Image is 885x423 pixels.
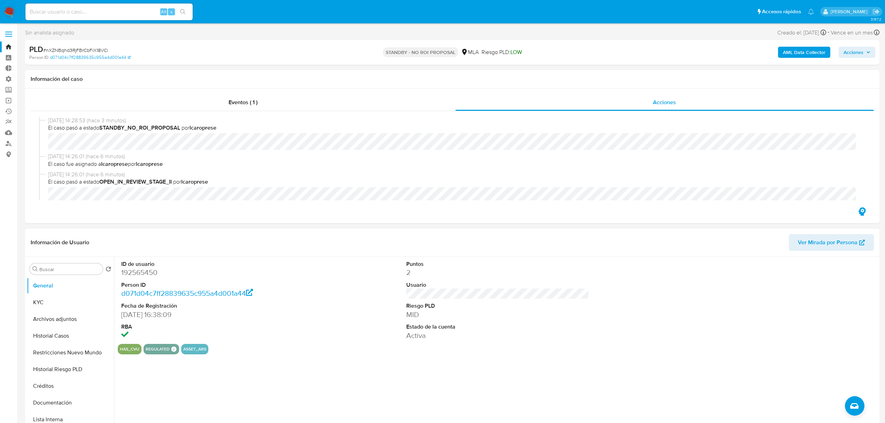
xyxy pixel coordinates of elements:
span: Riesgo PLD: [482,48,522,56]
span: Sin analista asignado [25,29,74,37]
b: AML Data Collector [783,47,825,58]
span: El caso pasó a estado por [48,178,863,186]
span: El caso fue asignado a por [48,160,863,168]
dd: 192565450 [121,268,304,277]
button: has_cvu [120,348,139,351]
b: PLD [29,44,43,55]
dt: RBA [121,323,304,331]
button: regulated [146,348,170,351]
dt: Riesgo PLD [406,302,589,310]
a: Notificaciones [808,9,814,15]
span: Accesos rápidos [762,8,801,15]
dt: Usuario [406,281,589,289]
span: Ver Mirada por Persona [798,234,857,251]
button: search-icon [176,7,190,17]
button: Buscar [32,266,38,272]
button: Historial Casos [27,328,114,344]
button: Documentación [27,394,114,411]
p: ludmila.lanatti@mercadolibre.com [831,8,870,15]
input: Buscar [39,266,100,272]
h1: Información de Usuario [31,239,89,246]
span: Acciones [844,47,863,58]
button: General [27,277,114,294]
b: Person ID [29,54,48,61]
span: s [170,8,172,15]
b: STANDBY_NO_ROI_PROPOSAL [99,124,180,132]
span: - [828,28,829,37]
button: asset_ars [183,348,206,351]
span: LOW [510,48,522,56]
b: lcaroprese [181,178,208,186]
button: KYC [27,294,114,311]
button: Archivos adjuntos [27,311,114,328]
dd: [DATE] 16:38:09 [121,310,304,320]
dd: MID [406,310,589,320]
span: Alt [161,8,167,15]
button: Historial Riesgo PLD [27,361,114,378]
dt: ID de usuario [121,260,304,268]
button: Restricciones Nuevo Mundo [27,344,114,361]
a: d071d04c7ff28839635c955a4d001a44 [50,54,131,61]
dt: Person ID [121,281,304,289]
span: Eventos ( 1 ) [229,98,257,106]
button: Acciones [839,47,875,58]
dd: 2 [406,268,589,277]
dt: Fecha de Registración [121,302,304,310]
span: # nXZNBqhd3RjFBrCbFiX18VCi [43,47,108,54]
a: d071d04c7ff28839635c955a4d001a44 [121,288,253,298]
a: Salir [872,8,880,15]
span: El caso pasó a estado por [48,124,863,132]
button: Ver Mirada por Persona [789,234,874,251]
dd: Activa [406,331,589,340]
div: Creado el: [DATE] [777,28,826,37]
input: Buscar usuario o caso... [25,7,193,16]
div: MLA [461,48,479,56]
button: AML Data Collector [778,47,830,58]
span: [DATE] 14:26:01 (hace 6 minutos) [48,171,863,178]
dt: Puntos [406,260,589,268]
b: OPEN_IN_REVIEW_STAGE_II [99,178,172,186]
b: lcaroprese [190,124,216,132]
dt: Estado de la cuenta [406,323,589,331]
button: Volver al orden por defecto [106,266,111,274]
span: [DATE] 14:28:53 (hace 3 minutos) [48,117,863,124]
span: [DATE] 14:26:01 (hace 6 minutos) [48,153,863,160]
p: STANDBY - NO ROI PROPOSAL [383,47,458,57]
span: Acciones [653,98,676,106]
button: Créditos [27,378,114,394]
h1: Información del caso [31,76,874,83]
span: Vence en un mes [831,29,873,37]
b: lcaroprese [136,160,163,168]
b: lcaroprese [101,160,128,168]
